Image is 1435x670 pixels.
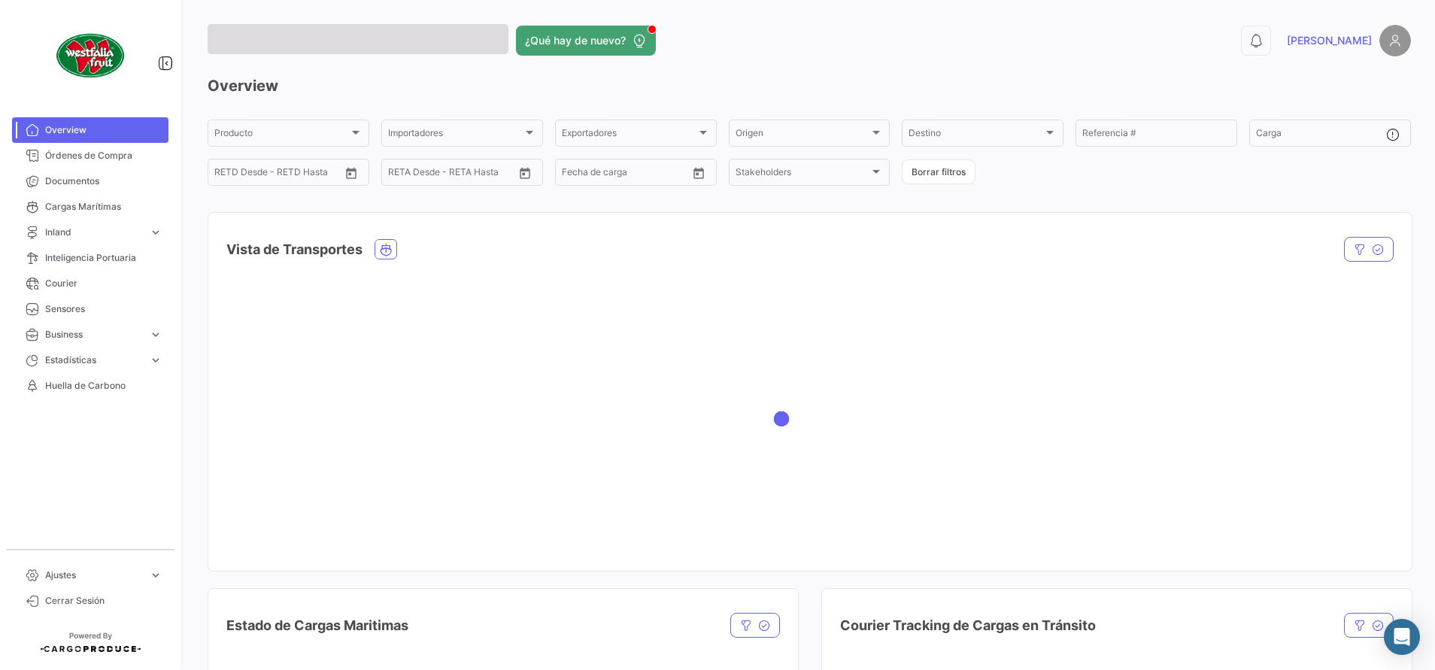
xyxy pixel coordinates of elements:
[226,239,363,260] h4: Vista de Transportes
[736,130,870,141] span: Origen
[388,169,415,180] input: Desde
[562,169,589,180] input: Desde
[12,296,168,322] a: Sensores
[149,353,162,367] span: expand_more
[53,18,128,93] img: client-50.png
[514,162,536,184] button: Open calendar
[525,33,626,48] span: ¿Qué hay de nuevo?
[45,123,162,137] span: Overview
[252,169,311,180] input: Hasta
[149,328,162,341] span: expand_more
[736,169,870,180] span: Stakeholders
[45,200,162,214] span: Cargas Marítimas
[214,130,349,141] span: Producto
[902,159,975,184] button: Borrar filtros
[909,130,1043,141] span: Destino
[12,194,168,220] a: Cargas Marítimas
[45,302,162,316] span: Sensores
[1287,33,1372,48] span: [PERSON_NAME]
[226,615,408,636] h4: Estado de Cargas Maritimas
[12,117,168,143] a: Overview
[214,169,241,180] input: Desde
[45,226,143,239] span: Inland
[1384,619,1420,655] div: Abrir Intercom Messenger
[426,169,485,180] input: Hasta
[149,568,162,582] span: expand_more
[12,271,168,296] a: Courier
[45,149,162,162] span: Órdenes de Compra
[1379,25,1411,56] img: placeholder-user.png
[12,373,168,399] a: Huella de Carbono
[562,130,696,141] span: Exportadores
[45,379,162,393] span: Huella de Carbono
[45,568,143,582] span: Ajustes
[45,277,162,290] span: Courier
[12,245,168,271] a: Inteligencia Portuaria
[388,130,523,141] span: Importadores
[45,353,143,367] span: Estadísticas
[45,594,162,608] span: Cerrar Sesión
[45,174,162,188] span: Documentos
[375,240,396,259] button: Ocean
[45,328,143,341] span: Business
[687,162,710,184] button: Open calendar
[149,226,162,239] span: expand_more
[516,26,656,56] button: ¿Qué hay de nuevo?
[45,251,162,265] span: Inteligencia Portuaria
[12,143,168,168] a: Órdenes de Compra
[840,615,1096,636] h4: Courier Tracking de Cargas en Tránsito
[599,169,659,180] input: Hasta
[12,168,168,194] a: Documentos
[340,162,363,184] button: Open calendar
[208,75,1411,96] h3: Overview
